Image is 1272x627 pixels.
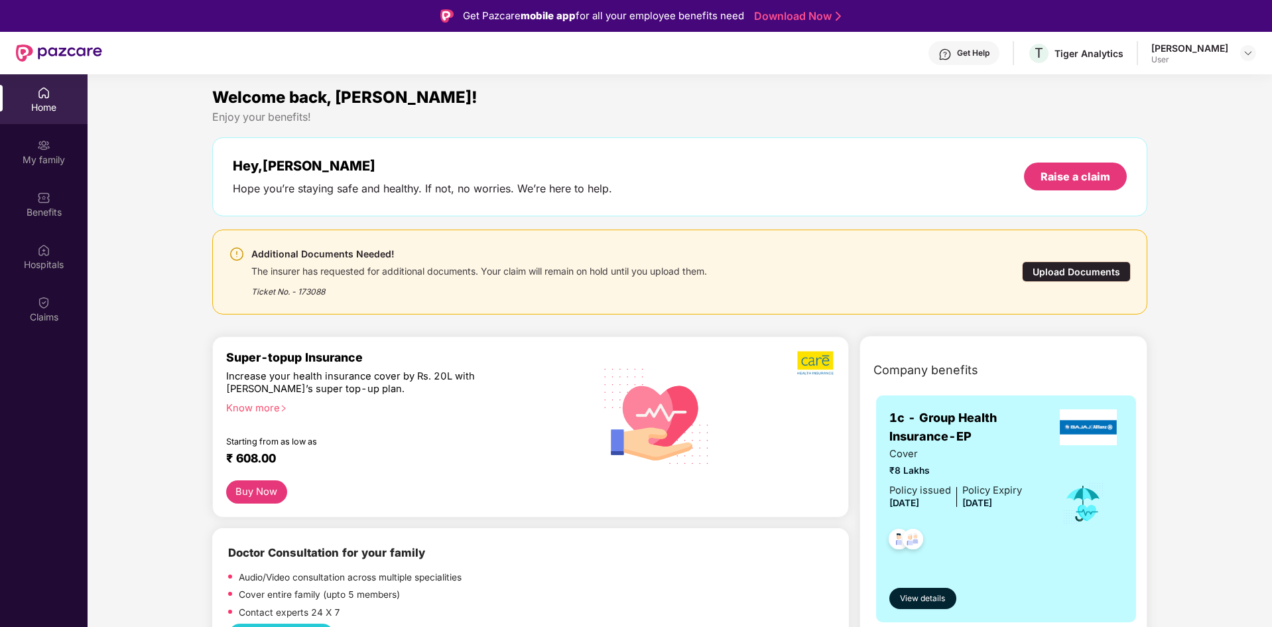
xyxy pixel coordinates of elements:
[938,48,952,61] img: svg+xml;base64,PHN2ZyBpZD0iSGVscC0zMngzMiIgeG1sbnM9Imh0dHA6Ly93d3cudzMub3JnLzIwMDAvc3ZnIiB3aWR0aD...
[889,483,951,498] div: Policy issued
[226,402,574,411] div: Know more
[239,571,462,585] p: Audio/Video consultation across multiple specialities
[226,451,568,467] div: ₹ 608.00
[37,139,50,152] img: svg+xml;base64,PHN2ZyB3aWR0aD0iMjAiIGhlaWdodD0iMjAiIHZpZXdCb3g9IjAgMCAyMCAyMCIgZmlsbD0ibm9uZSIgeG...
[889,464,1022,478] span: ₹8 Lakhs
[754,9,837,23] a: Download Now
[233,158,612,174] div: Hey, [PERSON_NAME]
[1062,482,1105,525] img: icon
[1022,261,1131,282] div: Upload Documents
[239,588,400,602] p: Cover entire family (upto 5 members)
[226,437,525,446] div: Starting from as low as
[897,525,929,557] img: svg+xml;base64,PHN2ZyB4bWxucz0iaHR0cDovL3d3dy53My5vcmcvMjAwMC9zdmciIHdpZHRoPSI0OC45NDMiIGhlaWdodD...
[463,8,744,24] div: Get Pazcare for all your employee benefits need
[233,182,612,196] div: Hope you’re staying safe and healthy. If not, no worries. We’re here to help.
[883,525,915,557] img: svg+xml;base64,PHN2ZyB4bWxucz0iaHR0cDovL3d3dy53My5vcmcvMjAwMC9zdmciIHdpZHRoPSI0OC45NDMiIGhlaWdodD...
[440,9,454,23] img: Logo
[251,262,707,277] div: The insurer has requested for additional documents. Your claim will remain on hold until you uplo...
[212,110,1148,124] div: Enjoy your benefits!
[1151,54,1228,65] div: User
[521,9,576,22] strong: mobile app
[280,405,287,412] span: right
[797,350,835,376] img: b5dec4f62d2307b9de63beb79f102df3.png
[889,588,956,609] button: View details
[229,246,245,262] img: svg+xml;base64,PHN2ZyBpZD0iV2FybmluZ18tXzI0eDI0IiBkYXRhLW5hbWU9Ildhcm5pbmcgLSAyNHgyNCIgeG1sbnM9Im...
[251,277,707,298] div: Ticket No. - 173088
[1041,169,1110,184] div: Raise a claim
[1054,47,1123,60] div: Tiger Analytics
[37,244,50,257] img: svg+xml;base64,PHN2ZyBpZD0iSG9zcGl0YWxzIiB4bWxucz0iaHR0cDovL3d3dy53My5vcmcvMjAwMC9zdmciIHdpZHRoPS...
[1035,45,1043,61] span: T
[228,546,425,559] b: Doctor Consultation for your family
[226,480,287,504] button: Buy Now
[226,370,524,396] div: Increase your health insurance cover by Rs. 20L with [PERSON_NAME]’s super top-up plan.
[594,351,720,480] img: svg+xml;base64,PHN2ZyB4bWxucz0iaHR0cDovL3d3dy53My5vcmcvMjAwMC9zdmciIHhtbG5zOnhsaW5rPSJodHRwOi8vd3...
[251,246,707,262] div: Additional Documents Needed!
[962,498,992,508] span: [DATE]
[962,483,1022,498] div: Policy Expiry
[889,447,1022,462] span: Cover
[226,350,582,364] div: Super-topup Insurance
[836,9,841,23] img: Stroke
[16,44,102,62] img: New Pazcare Logo
[873,361,978,380] span: Company benefits
[1060,409,1117,445] img: insurerLogo
[889,409,1054,447] span: 1c - Group Health Insurance-EP
[1243,48,1253,58] img: svg+xml;base64,PHN2ZyBpZD0iRHJvcGRvd24tMzJ4MzIiIHhtbG5zPSJodHRwOi8vd3d3LnczLm9yZy8yMDAwL3N2ZyIgd2...
[239,606,340,620] p: Contact experts 24 X 7
[900,592,945,605] span: View details
[37,296,50,309] img: svg+xml;base64,PHN2ZyBpZD0iQ2xhaW0iIHhtbG5zPSJodHRwOi8vd3d3LnczLm9yZy8yMDAwL3N2ZyIgd2lkdGg9IjIwIi...
[889,498,919,508] span: [DATE]
[212,88,477,107] span: Welcome back, [PERSON_NAME]!
[37,86,50,100] img: svg+xml;base64,PHN2ZyBpZD0iSG9tZSIgeG1sbnM9Imh0dHA6Ly93d3cudzMub3JnLzIwMDAvc3ZnIiB3aWR0aD0iMjAiIG...
[37,191,50,204] img: svg+xml;base64,PHN2ZyBpZD0iQmVuZWZpdHMiIHhtbG5zPSJodHRwOi8vd3d3LnczLm9yZy8yMDAwL3N2ZyIgd2lkdGg9Ij...
[957,48,989,58] div: Get Help
[1151,42,1228,54] div: [PERSON_NAME]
